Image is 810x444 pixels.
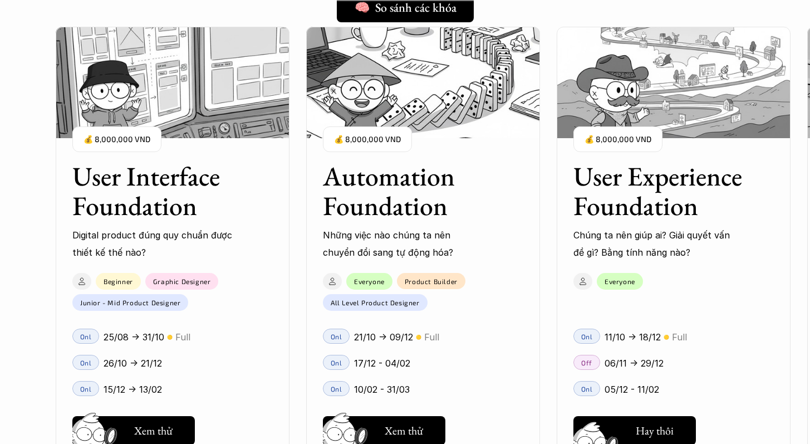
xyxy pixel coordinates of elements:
[605,329,661,345] p: 11/10 -> 18/12
[573,162,746,221] h3: User Experience Foundation
[331,332,342,340] p: Onl
[585,132,651,147] p: 💰 8,000,000 VND
[331,384,342,392] p: Onl
[605,277,635,285] p: Everyone
[416,333,421,341] p: 🟡
[104,381,162,398] p: 15/12 -> 13/02
[153,277,211,285] p: Graphic Designer
[72,227,234,261] p: Digital product đúng quy chuẩn được thiết kế thế nào?
[334,132,401,147] p: 💰 8,000,000 VND
[80,299,180,306] p: Junior - Mid Product Designer
[84,132,150,147] p: 💰 8,000,000 VND
[72,162,245,221] h3: User Interface Foundation
[405,277,458,285] p: Product Builder
[354,329,413,345] p: 21/10 -> 09/12
[104,329,164,345] p: 25/08 -> 31/10
[167,333,173,341] p: 🟡
[354,381,410,398] p: 10/02 - 31/03
[104,277,133,285] p: Beginner
[331,299,420,306] p: All Level Product Designer
[104,355,162,372] p: 26/10 -> 21/12
[672,329,687,345] p: Full
[664,333,669,341] p: 🟡
[573,227,735,261] p: Chúng ta nên giúp ai? Giải quyết vấn đề gì? Bằng tính năng nào?
[636,423,674,438] h5: Hay thôi
[331,358,342,366] p: Onl
[175,329,190,345] p: Full
[424,329,439,345] p: Full
[581,332,593,340] p: Onl
[605,381,659,398] p: 05/12 - 11/02
[605,355,664,372] p: 06/11 -> 29/12
[581,358,592,366] p: Off
[134,423,173,438] h5: Xem thử
[354,277,385,285] p: Everyone
[323,227,484,261] p: Những việc nào chúng ta nên chuyển đổi sang tự động hóa?
[581,384,593,392] p: Onl
[385,423,423,438] h5: Xem thử
[355,1,456,15] h5: 🧠 So sánh các khóa
[354,355,410,372] p: 17/12 - 04/02
[323,162,495,221] h3: Automation Foundation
